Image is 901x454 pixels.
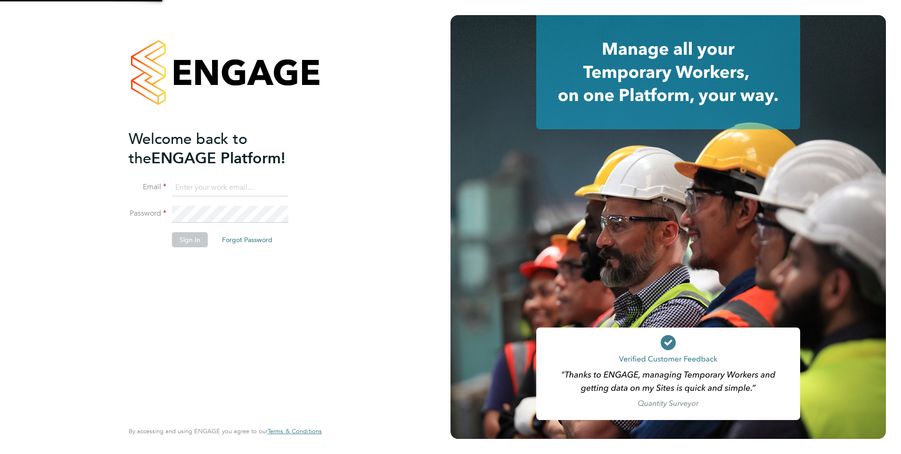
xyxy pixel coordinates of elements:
label: Email [129,182,166,192]
h2: ENGAGE Platform! [129,129,312,168]
span: By accessing and using ENGAGE you agree to our [129,427,322,435]
button: Sign In [172,232,208,247]
input: Enter your work email... [172,179,288,196]
button: Forgot Password [214,232,280,247]
span: Welcome back to the [129,130,247,168]
a: Terms & Conditions [268,428,322,435]
label: Password [129,209,166,219]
